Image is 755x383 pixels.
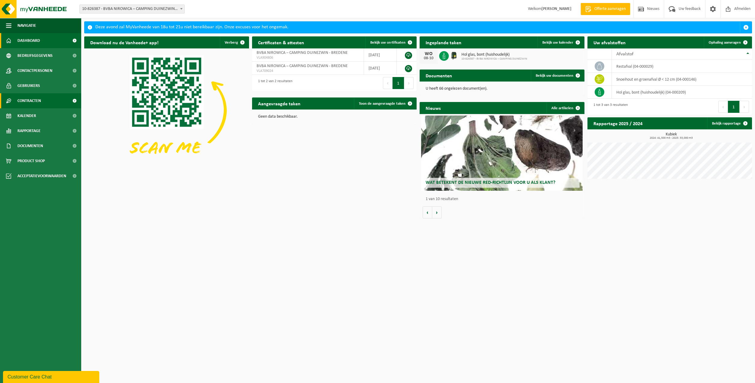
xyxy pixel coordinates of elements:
button: Next [740,101,749,113]
span: 10-826387 - BVBA NIROWICA – CAMPING DUINEZWIN [461,57,527,61]
span: Verberg [225,41,238,45]
td: hol glas, bont (huishoudelijk) (04-000209) [612,86,752,99]
span: Bekijk uw certificaten [370,41,405,45]
p: U heeft 66 ongelezen document(en). [426,87,578,91]
button: 1 [728,101,740,113]
strong: [PERSON_NAME] [541,7,572,11]
span: Bekijk uw kalender [542,41,573,45]
a: Alle artikelen [547,102,584,114]
a: Toon de aangevraagde taken [354,97,416,110]
h2: Ingeplande taken [420,36,467,48]
button: Volgende [432,206,442,218]
button: Previous [383,77,393,89]
a: Offerte aanvragen [581,3,630,15]
a: Bekijk uw kalender [538,36,584,48]
span: Ophaling aanvragen [709,41,741,45]
div: 08-10 [423,56,435,60]
td: restafval (04-000029) [612,60,752,73]
span: BVBA NIROWICA – CAMPING DUINEZWIN - BREDENE [257,51,348,55]
span: Dashboard [17,33,40,48]
h2: Rapportage 2025 / 2024 [587,117,649,129]
span: Kalender [17,108,36,123]
span: Offerte aanvragen [593,6,627,12]
iframe: chat widget [3,370,100,383]
td: [DATE] [364,48,397,62]
span: Documenten [17,138,43,153]
span: 10-826387 - BVBA NIROWICA – CAMPING DUINEZWIN - BREDENE [79,5,185,14]
span: Contracten [17,93,41,108]
span: BVBA NIROWICA – CAMPING DUINEZWIN - BREDENE [257,64,348,68]
h2: Aangevraagde taken [252,97,307,109]
a: Bekijk rapportage [707,117,751,129]
h2: Uw afvalstoffen [587,36,632,48]
button: Vorige [423,206,432,218]
div: WO [423,51,435,56]
h2: Certificaten & attesten [252,36,310,48]
span: VLA904806 [257,55,359,60]
button: Verberg [220,36,248,48]
td: snoeihout en groenafval Ø < 12 cm (04-000146) [612,73,752,86]
span: 2024: 41,500 m3 - 2025: 33,000 m3 [590,137,752,140]
button: Previous [718,101,728,113]
td: [DATE] [364,62,397,75]
span: Rapportage [17,123,41,138]
span: Bekijk uw documenten [536,74,573,78]
p: Geen data beschikbaar. [258,115,411,119]
h2: Documenten [420,69,458,81]
a: Bekijk uw certificaten [365,36,416,48]
span: Toon de aangevraagde taken [359,102,405,106]
span: Afvalstof [616,52,633,57]
span: Acceptatievoorwaarden [17,168,66,184]
a: Ophaling aanvragen [704,36,751,48]
button: Next [404,77,414,89]
img: CR-HR-1C-1000-PES-01 [449,50,459,60]
img: Download de VHEPlus App [84,48,249,172]
button: 1 [393,77,404,89]
span: Product Shop [17,153,45,168]
a: Wat betekent de nieuwe RED-richtlijn voor u als klant? [421,116,583,191]
span: Contactpersonen [17,63,52,78]
h3: Kubiek [590,132,752,140]
h2: Download nu de Vanheede+ app! [84,36,165,48]
span: Wat betekent de nieuwe RED-richtlijn voor u als klant? [426,180,555,185]
div: 1 tot 3 van 3 resultaten [590,100,628,113]
a: Bekijk uw documenten [531,69,584,82]
span: Hol glas, bont (huishoudelijk) [461,52,527,57]
div: Deze avond zal MyVanheede van 18u tot 21u niet bereikbaar zijn. Onze excuses voor het ongemak. [95,22,740,33]
span: Navigatie [17,18,36,33]
span: VLA709024 [257,69,359,73]
h2: Nieuws [420,102,447,114]
span: Gebruikers [17,78,40,93]
p: 1 van 10 resultaten [426,197,581,201]
div: 1 tot 2 van 2 resultaten [255,76,292,90]
span: 10-826387 - BVBA NIROWICA – CAMPING DUINEZWIN - BREDENE [80,5,184,13]
span: Bedrijfsgegevens [17,48,53,63]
